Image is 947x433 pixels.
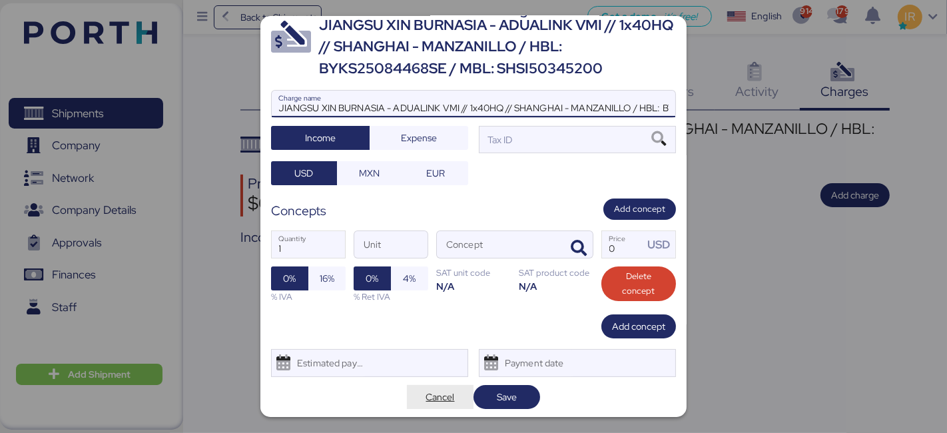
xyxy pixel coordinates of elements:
button: 0% [271,266,308,290]
span: Delete concept [612,269,665,298]
span: USD [294,165,313,181]
div: JIANGSU XIN BURNASIA - ADUALINK VMI // 1x40HQ // SHANGHAI - MANZANILLO / HBL: BYKS25084468SE / MB... [319,15,676,79]
button: Save [474,385,540,409]
div: SAT product code [519,266,593,279]
div: SAT unit code [436,266,511,279]
span: 0% [366,270,379,286]
button: Delete concept [601,266,676,301]
button: Cancel [407,385,474,409]
button: 16% [308,266,346,290]
input: Price [602,231,643,258]
input: Unit [354,231,428,258]
button: Add concept [603,199,676,220]
span: MXN [360,165,380,181]
div: N/A [519,280,593,292]
button: EUR [402,161,468,185]
span: 4% [404,270,416,286]
div: USD [647,236,675,253]
button: MXN [337,161,403,185]
span: Cancel [426,389,455,405]
span: Save [497,389,517,405]
button: 0% [354,266,391,290]
button: USD [271,161,337,185]
input: Charge name [272,91,675,117]
div: % IVA [271,290,346,303]
button: Add concept [601,314,676,338]
button: ConceptConcept [565,234,593,262]
span: 0% [284,270,296,286]
span: Expense [401,130,437,146]
input: Concept [437,231,561,258]
button: Income [271,126,370,150]
span: Add concept [612,318,665,334]
span: Income [305,130,336,146]
div: Concepts [271,201,326,220]
button: 4% [391,266,428,290]
button: Expense [370,126,468,150]
input: Quantity [272,231,345,258]
div: Tax ID [485,133,512,147]
div: N/A [436,280,511,292]
span: 16% [320,270,334,286]
span: EUR [426,165,445,181]
span: Add concept [614,202,665,217]
div: % Ret IVA [354,290,428,303]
